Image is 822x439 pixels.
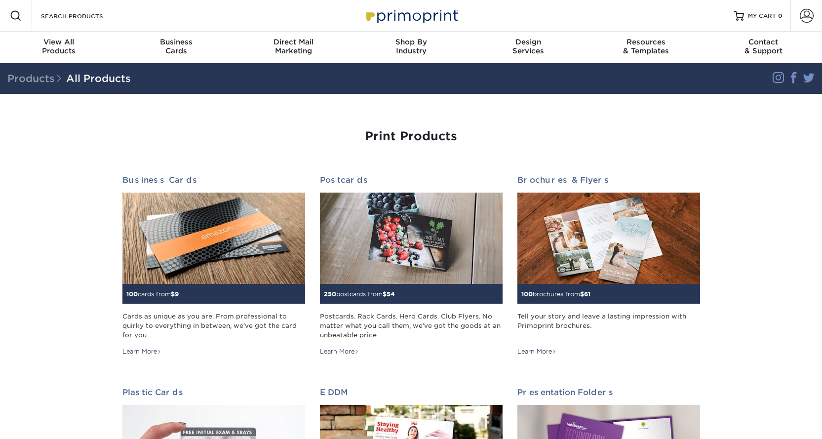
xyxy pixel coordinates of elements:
[517,347,556,356] div: Learn More
[122,175,305,185] h2: Business Cards
[587,38,705,55] div: & Templates
[517,175,700,185] h2: Brochures & Flyers
[521,290,590,298] small: brochures from
[320,175,503,356] a: Postcards 250postcards from$54 Postcards. Rack Cards. Hero Cards. Club Flyers. No matter what you...
[587,32,705,63] a: Resources& Templates
[324,290,395,298] small: postcards from
[580,290,584,298] span: $
[126,290,179,298] small: cards from
[517,312,700,340] div: Tell your story and leave a lasting impression with Primoprint brochures.
[122,129,700,144] h1: Print Products
[40,10,136,22] input: SEARCH PRODUCTS.....
[470,38,587,46] span: Design
[470,32,587,63] a: DesignServices
[7,73,66,84] span: Products
[117,38,235,46] span: Business
[352,38,470,46] span: Shop By
[122,193,305,284] img: Business Cards
[320,193,503,284] img: Postcards
[521,290,533,298] span: 100
[705,38,822,46] span: Contact
[517,193,700,284] img: Brochures & Flyers
[705,38,822,55] div: & Support
[117,38,235,55] div: Cards
[320,175,503,185] h2: Postcards
[748,12,776,20] span: MY CART
[387,290,395,298] span: 54
[584,290,590,298] span: 61
[352,38,470,55] div: Industry
[587,38,705,46] span: Resources
[517,388,700,397] h2: Presentation Folders
[470,38,587,55] div: Services
[517,175,700,356] a: Brochures & Flyers 100brochures from$61 Tell your story and leave a lasting impression with Primo...
[171,290,175,298] span: $
[320,312,503,340] div: Postcards. Rack Cards. Hero Cards. Club Flyers. No matter what you call them, we've got the goods...
[352,32,470,63] a: Shop ByIndustry
[320,347,359,356] div: Learn More
[122,388,305,397] h2: Plastic Cards
[362,5,461,26] img: Primoprint
[66,73,131,84] a: All Products
[122,175,305,356] a: Business Cards 100cards from$9 Cards as unique as you are. From professional to quirky to everyth...
[324,290,336,298] span: 250
[235,38,352,55] div: Marketing
[778,12,783,19] span: 0
[122,347,161,356] div: Learn More
[235,38,352,46] span: Direct Mail
[175,290,179,298] span: 9
[705,32,822,63] a: Contact& Support
[235,32,352,63] a: Direct MailMarketing
[383,290,387,298] span: $
[320,388,503,397] h2: EDDM
[122,312,305,340] div: Cards as unique as you are. From professional to quirky to everything in between, we've got the c...
[117,32,235,63] a: BusinessCards
[126,290,138,298] span: 100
